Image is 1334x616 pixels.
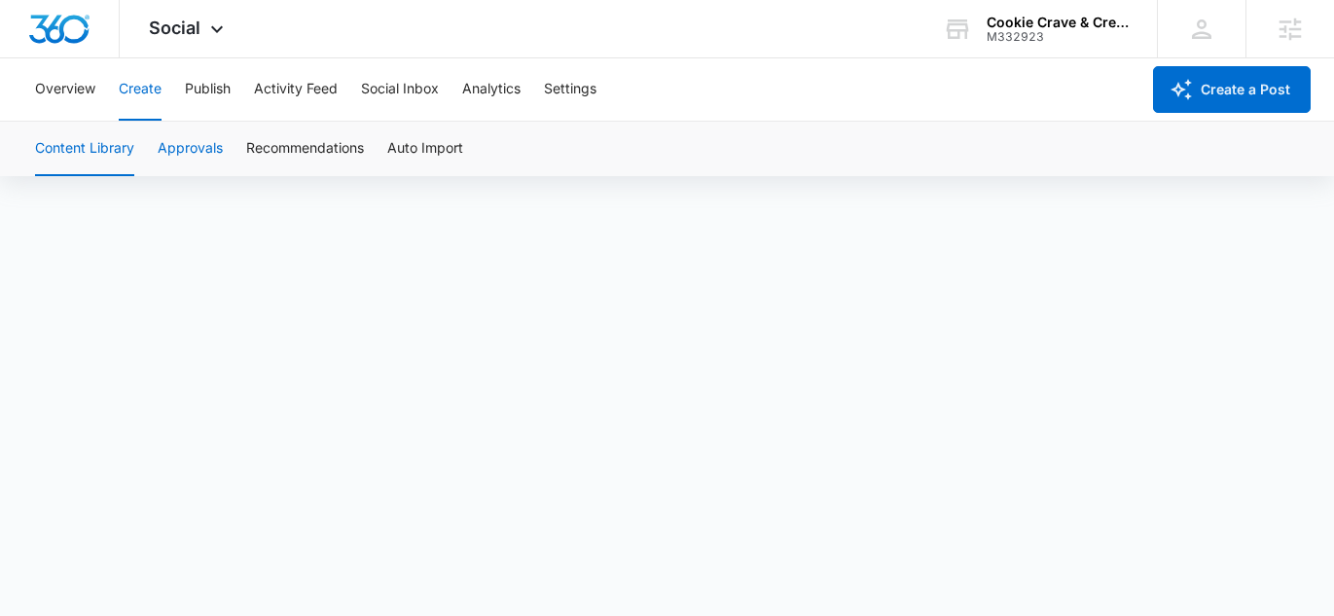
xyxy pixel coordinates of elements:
[544,58,596,121] button: Settings
[35,58,95,121] button: Overview
[35,122,134,176] button: Content Library
[149,18,200,38] span: Social
[158,122,223,176] button: Approvals
[246,122,364,176] button: Recommendations
[185,58,231,121] button: Publish
[254,58,338,121] button: Activity Feed
[387,122,463,176] button: Auto Import
[987,15,1129,30] div: account name
[1153,66,1311,113] button: Create a Post
[987,30,1129,44] div: account id
[361,58,439,121] button: Social Inbox
[119,58,162,121] button: Create
[462,58,521,121] button: Analytics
